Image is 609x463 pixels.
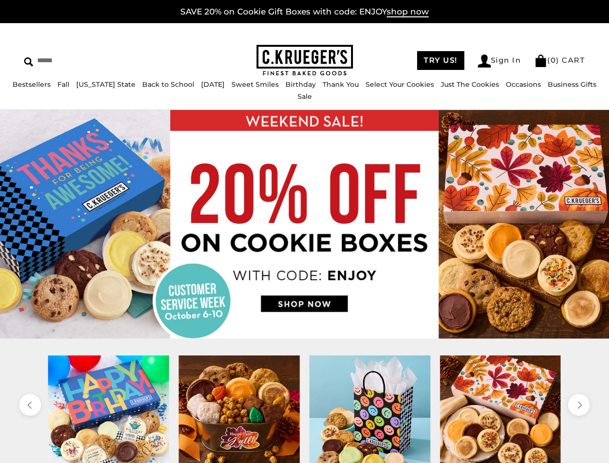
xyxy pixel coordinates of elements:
a: Sale [298,92,312,101]
input: Search [24,53,152,68]
a: Back to School [142,80,194,89]
span: 0 [551,55,556,65]
button: previous [19,394,41,416]
a: Bestsellers [13,80,51,89]
a: Sweet Smiles [231,80,279,89]
a: SAVE 20% on Cookie Gift Boxes with code: ENJOYshop now [180,7,429,17]
a: Occasions [506,80,541,89]
a: [US_STATE] State [76,80,135,89]
span: shop now [387,7,429,17]
img: Account [478,54,491,68]
img: Search [24,57,33,67]
img: Bag [534,54,547,67]
a: Sign In [478,54,521,68]
a: Select Your Cookies [365,80,434,89]
a: Fall [57,80,69,89]
a: Thank You [323,80,359,89]
a: (0) CART [534,55,585,65]
img: C.KRUEGER'S [257,45,353,76]
a: Birthday [285,80,316,89]
button: next [568,394,590,416]
a: Just The Cookies [441,80,499,89]
a: [DATE] [201,80,225,89]
a: Business Gifts [548,80,596,89]
a: TRY US! [417,51,464,70]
